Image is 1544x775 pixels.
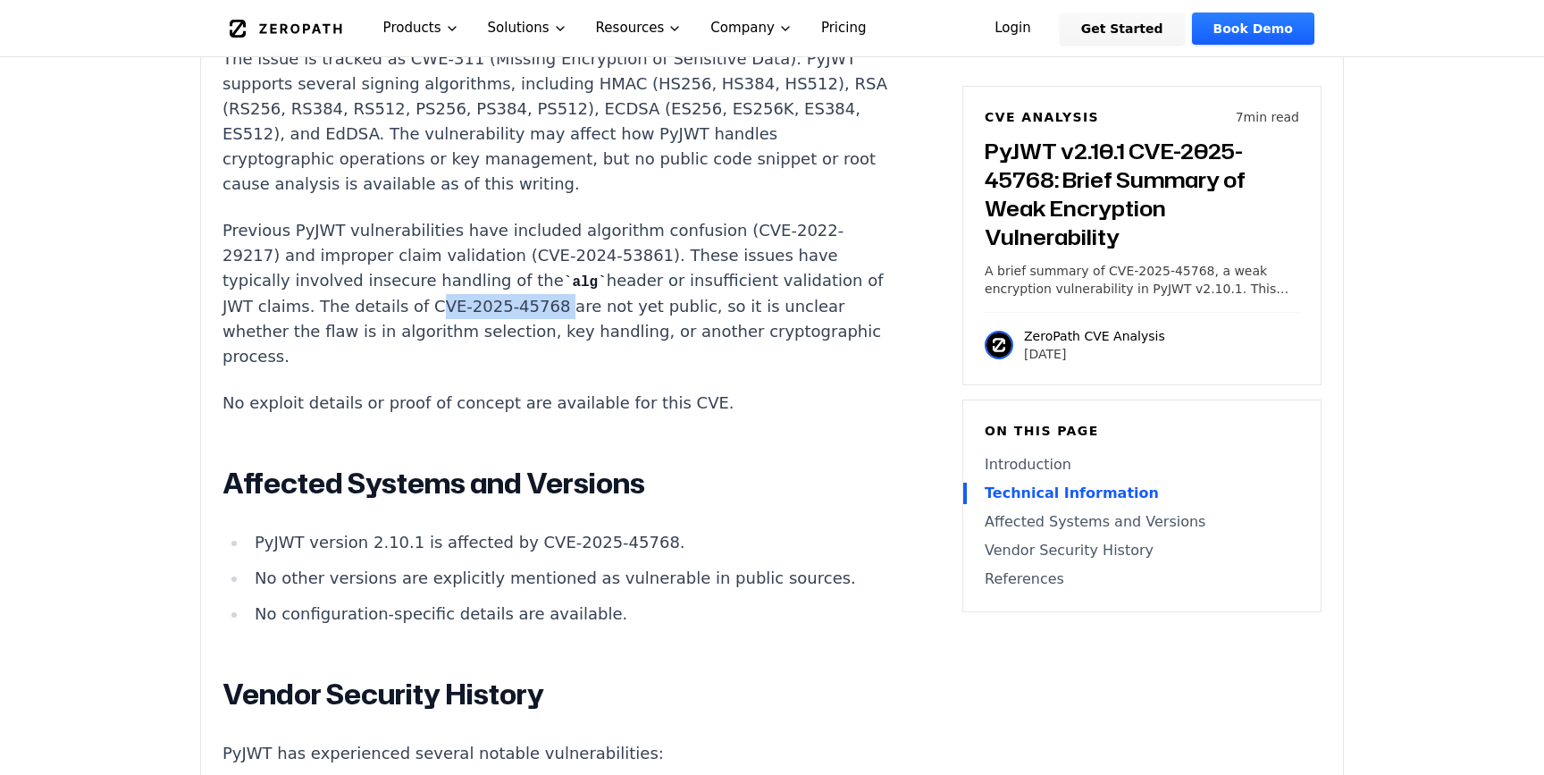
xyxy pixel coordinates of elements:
a: Technical Information [985,483,1299,504]
p: PyJWT has experienced several notable vulnerabilities: [222,741,887,766]
a: Book Demo [1192,13,1314,45]
p: No exploit details or proof of concept are available for this CVE. [222,391,887,416]
p: Previous PyJWT vulnerabilities have included algorithm confusion (CVE-2022-29217) and improper cl... [222,218,887,369]
h2: Affected Systems and Versions [222,466,887,501]
li: PyJWT version 2.10.1 is affected by CVE-2025-45768. [248,530,887,555]
h3: PyJWT v2.10.1 CVE-2025-45768: Brief Summary of Weak Encryption Vulnerability [985,137,1299,251]
a: Introduction [985,454,1299,476]
a: References [985,569,1299,590]
p: 7 min read [1236,108,1299,126]
a: Get Started [1060,13,1185,45]
p: ZeroPath CVE Analysis [1024,327,1165,345]
h6: On this page [985,422,1299,440]
li: No configuration-specific details are available. [248,602,887,627]
li: No other versions are explicitly mentioned as vulnerable in public sources. [248,566,887,591]
img: ZeroPath CVE Analysis [985,331,1013,359]
a: Affected Systems and Versions [985,511,1299,533]
p: A brief summary of CVE-2025-45768, a weak encryption vulnerability in PyJWT v2.10.1. This post co... [985,262,1299,298]
p: [DATE] [1024,345,1165,363]
a: Login [973,13,1053,45]
a: Vendor Security History [985,540,1299,561]
p: CVE-2025-45768 is classified as a weak encryption vulnerability in PyJWT v2.10.1. The issue is tr... [222,21,887,197]
h2: Vendor Security History [222,677,887,712]
code: alg [564,274,607,291]
h6: CVE Analysis [985,108,1099,126]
